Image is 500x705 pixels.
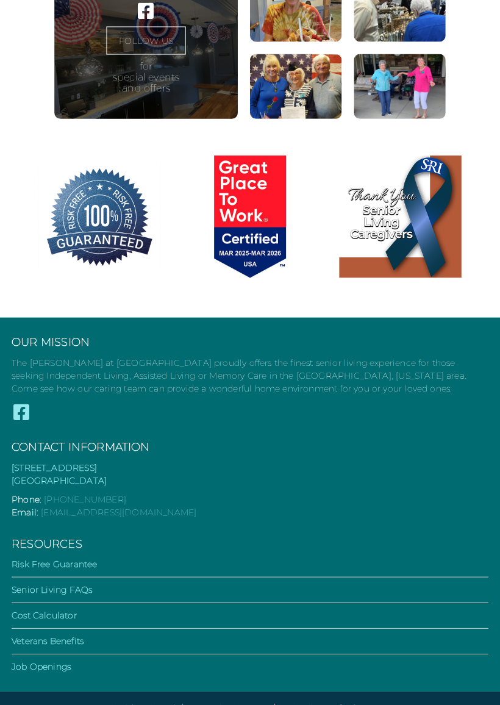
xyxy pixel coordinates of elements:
[12,495,42,506] span: Phone:
[175,157,325,282] a: Great Place to Work
[339,157,461,279] img: Thank You Senior Living Caregivers
[12,357,488,396] p: The [PERSON_NAME] at [GEOGRAPHIC_DATA] proudly offers the finest senior living experience for tho...
[45,495,126,506] a: [PHONE_NUMBER]
[12,442,488,455] h3: Contact Information
[12,635,84,646] a: Veterans Benefits
[12,661,71,672] a: Job Openings
[189,157,311,279] img: Great Place to Work
[12,463,107,487] a: [STREET_ADDRESS][GEOGRAPHIC_DATA]
[41,507,196,518] a: [EMAIL_ADDRESS][DOMAIN_NAME]
[12,610,77,621] a: Cost Calculator
[113,62,179,95] p: for special events and offers
[12,584,93,595] a: Senior Living FAQs
[12,507,39,518] span: Email:
[107,28,186,56] a: FOLLOW US
[12,559,98,570] a: Risk Free Guarantee
[39,157,161,279] img: 100% Risk Free Guarantee
[138,4,154,22] a: Visit our ' . $platform_name . ' page
[12,538,488,551] h3: Resources
[325,157,475,282] a: Thank You Senior Living Caregivers
[25,157,175,282] a: 100% Risk Free Guarantee
[12,337,488,350] h3: Our Mission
